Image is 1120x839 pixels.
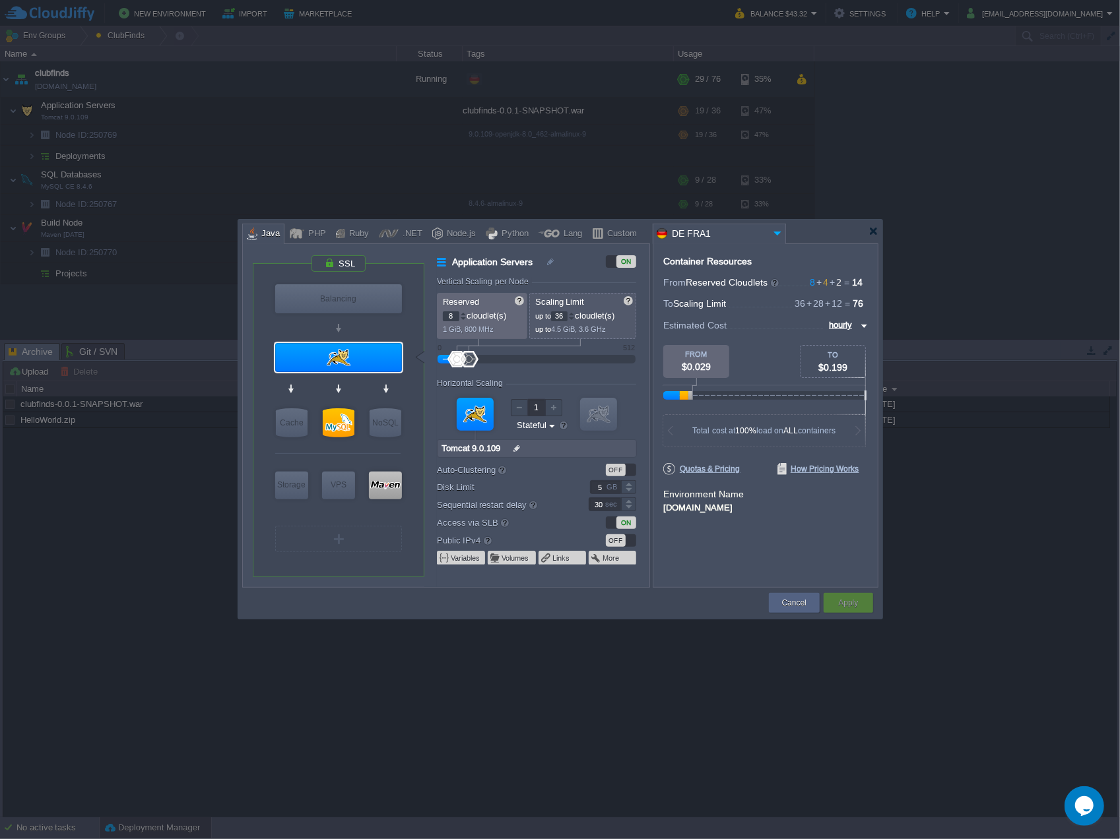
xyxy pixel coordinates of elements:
[451,553,481,563] button: Variables
[801,351,865,359] div: TO
[616,516,636,529] div: ON
[606,534,626,547] div: OFF
[603,553,620,563] button: More
[663,350,729,358] div: FROM
[275,284,402,313] div: Balancing
[275,526,402,552] div: Create New Layer
[686,277,780,288] span: Reserved Cloudlets
[663,257,752,266] div: Container Resources
[437,379,506,388] div: Horizontal Scaling
[824,298,842,309] span: 12
[443,325,494,333] span: 1 GiB, 800 MHz
[560,224,582,244] div: Lang
[275,343,402,372] div: Application Servers
[782,596,807,609] button: Cancel
[606,464,626,476] div: OFF
[535,307,632,321] p: cloudlet(s)
[841,277,852,288] span: =
[616,255,636,268] div: ON
[828,277,836,288] span: +
[828,277,841,288] span: 2
[399,224,422,244] div: .NET
[498,224,529,244] div: Python
[663,318,727,332] span: Estimated Cost
[663,501,868,513] div: [DOMAIN_NAME]
[805,298,813,309] span: +
[323,408,354,437] div: SQL Databases
[1065,786,1107,826] iframe: chat widget
[663,277,686,288] span: From
[551,325,606,333] span: 4.5 GiB, 3.6 GHz
[535,325,551,333] span: up to
[370,408,401,437] div: NoSQL Databases
[673,298,726,309] span: Scaling Limit
[815,277,828,288] span: 4
[322,472,355,499] div: Elastic VPS
[535,297,585,307] span: Scaling Limit
[853,298,863,309] span: 76
[438,344,442,352] div: 0
[257,224,280,244] div: Java
[842,298,853,309] span: =
[437,515,571,530] label: Access via SLB
[443,307,523,321] p: cloudlet(s)
[795,298,805,309] span: 36
[437,480,571,494] label: Disk Limit
[304,224,326,244] div: PHP
[437,533,571,547] label: Public IPv4
[369,472,402,499] div: Build Node
[443,297,479,307] span: Reserved
[818,362,847,373] span: $0.199
[275,472,308,498] div: Storage
[276,408,308,437] div: Cache
[838,596,858,609] button: Apply
[443,224,476,244] div: Node.js
[607,481,620,493] div: GB
[502,553,530,563] button: Volumes
[852,277,863,288] span: 14
[345,224,369,244] div: Ruby
[275,472,308,499] div: Storage Containers
[682,361,711,372] span: $0.029
[663,298,673,309] span: To
[535,312,551,320] span: up to
[437,277,532,286] div: Vertical Scaling per Node
[437,462,571,477] label: Auto-Clustering
[322,472,355,498] div: VPS
[824,298,832,309] span: +
[663,463,741,475] span: Quotas & Pricing
[805,298,824,309] span: 28
[603,224,637,244] div: Custom
[815,277,823,288] span: +
[552,553,571,563] button: Links
[275,284,402,313] div: Load Balancer
[663,489,744,499] label: Environment Name
[437,497,571,512] label: Sequential restart delay
[777,463,859,475] span: How Pricing Works
[810,277,815,288] span: 8
[623,344,635,352] div: 512
[605,498,620,511] div: sec
[370,408,401,437] div: NoSQL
